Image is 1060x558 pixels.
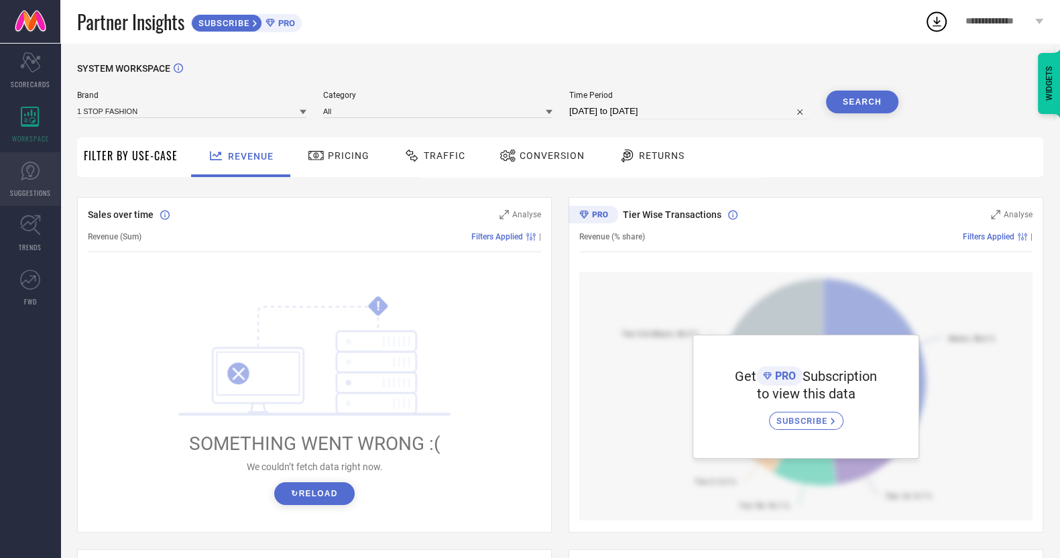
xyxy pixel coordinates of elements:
span: Filters Applied [471,232,523,241]
span: Time Period [569,91,809,100]
span: Pricing [328,150,369,161]
span: Filter By Use-Case [84,148,178,164]
span: We couldn’t fetch data right now. [247,461,383,472]
span: SUBSCRIBE [776,416,831,426]
span: Returns [639,150,685,161]
span: SCORECARDS [11,79,50,89]
span: FWD [24,296,37,306]
span: Tier Wise Transactions [623,209,721,220]
button: Search [826,91,898,113]
input: Select time period [569,103,809,119]
span: Conversion [520,150,585,161]
span: SUBSCRIBE [192,18,253,28]
span: Revenue (% share) [579,232,645,241]
a: SUBSCRIBE [769,402,843,430]
span: SUGGESTIONS [10,188,51,198]
span: Subscription [803,368,877,384]
span: Brand [77,91,306,100]
span: to view this data [757,386,856,402]
svg: Zoom [991,210,1000,219]
span: Get [735,368,756,384]
span: SOMETHING WENT WRONG :( [189,433,440,455]
span: Filters Applied [963,232,1014,241]
span: | [539,232,541,241]
span: SYSTEM WORKSPACE [77,63,170,74]
span: Revenue [228,151,274,162]
div: Premium [569,206,618,226]
span: WORKSPACE [12,133,49,144]
span: PRO [772,370,796,382]
span: Traffic [424,150,465,161]
span: | [1030,232,1033,241]
span: Category [323,91,552,100]
tspan: ! [377,298,380,314]
span: Partner Insights [77,8,184,36]
span: Sales over time [88,209,154,220]
span: PRO [275,18,295,28]
span: Analyse [512,210,541,219]
button: ↻Reload [274,482,354,505]
svg: Zoom [499,210,509,219]
span: Revenue (Sum) [88,232,141,241]
span: TRENDS [19,242,42,252]
span: Analyse [1004,210,1033,219]
div: Open download list [925,9,949,34]
a: SUBSCRIBEPRO [191,11,302,32]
